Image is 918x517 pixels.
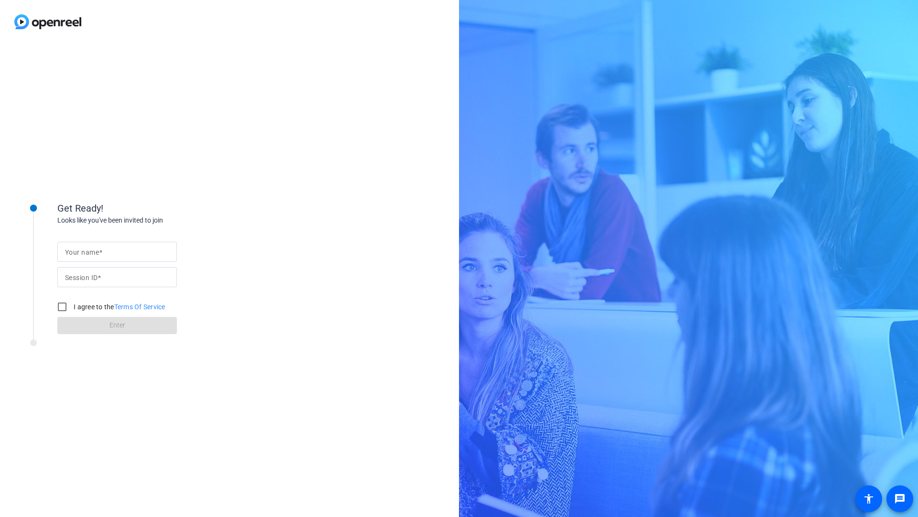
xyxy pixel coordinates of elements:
[72,302,165,312] label: I agree to the
[863,493,874,505] mat-icon: accessibility
[65,248,99,256] mat-label: Your name
[57,201,249,215] div: Get Ready!
[114,303,165,311] a: Terms Of Service
[65,274,98,281] mat-label: Session ID
[57,215,249,225] div: Looks like you've been invited to join
[894,493,906,505] mat-icon: message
